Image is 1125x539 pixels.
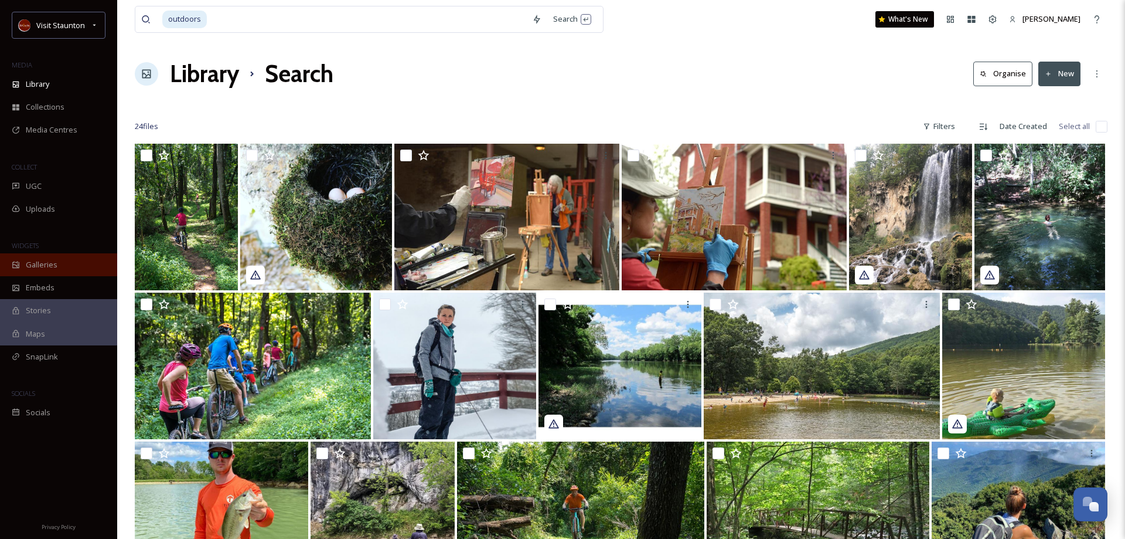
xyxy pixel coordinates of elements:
a: Library [170,56,239,91]
a: Organise [973,62,1038,86]
span: Visit Staunton [36,20,85,30]
button: Organise [973,62,1032,86]
img: ZakSuhar_VisitStaunton_Day1_258.jpg [704,293,940,439]
span: Collections [26,101,64,113]
div: Filters [917,115,961,138]
img: 982ffdac93271fe00f59167399671aac92e816e9f5db9a6780881390aa129da2.jpg [942,293,1105,439]
span: SnapLink [26,351,58,362]
span: MEDIA [12,60,32,69]
span: Embeds [26,282,54,293]
span: Maps [26,328,45,340]
span: Select all [1059,121,1090,132]
div: Search [547,8,597,30]
img: d6c80a9e82b294ed817c26ab573e7efdae70b36806744468131a75ddb101013a.jpg [849,144,972,290]
span: [PERSON_NAME] [1022,13,1080,24]
span: COLLECT [12,162,37,171]
img: images.png [19,19,30,31]
button: Open Chat [1073,487,1107,521]
span: Library [26,79,49,90]
span: Media Centres [26,124,77,135]
img: 6f6980e3a32bf53b60c77c02dec020f69ef0164ffa7ab5a1f1b90e0816afae8a.jpg [974,144,1105,290]
div: Date Created [994,115,1053,138]
a: [PERSON_NAME] [1003,8,1086,30]
span: Stories [26,305,51,316]
img: ZakSuhar_VisitStaunton_Day3_303.jpg [135,144,238,290]
span: Galleries [26,259,57,270]
button: New [1038,62,1080,86]
img: ZakSuhar_VisitStaunton_Day3_191.jpg [135,293,371,439]
span: UGC [26,181,42,192]
span: outdoors [162,11,207,28]
span: WIDGETS [12,241,39,250]
span: Socials [26,407,50,418]
span: SOCIALS [12,389,35,398]
img: PJJ_1416.jpg [622,144,847,290]
a: What's New [875,11,934,28]
img: PJJ_1370.jpg [394,144,619,290]
img: fce9d65cb576070d8b5f4d949e9a684a9410e83c3b5d2e7e66f19ce7b20d90d5.jpg [538,293,701,439]
img: 896108499289c573d686d57993302d573295a0a8b7a5dfa7fe548d7366fc0855.jpg [240,144,392,290]
span: Privacy Policy [42,523,76,531]
span: Uploads [26,204,55,215]
h1: Search [265,56,333,91]
span: 24 file s [135,121,158,132]
img: 11f50b4d91b899cb058db53ba29f6fe035678f9bc922586be7592e61f1852bd8.png [373,293,536,439]
a: Privacy Policy [42,519,76,533]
